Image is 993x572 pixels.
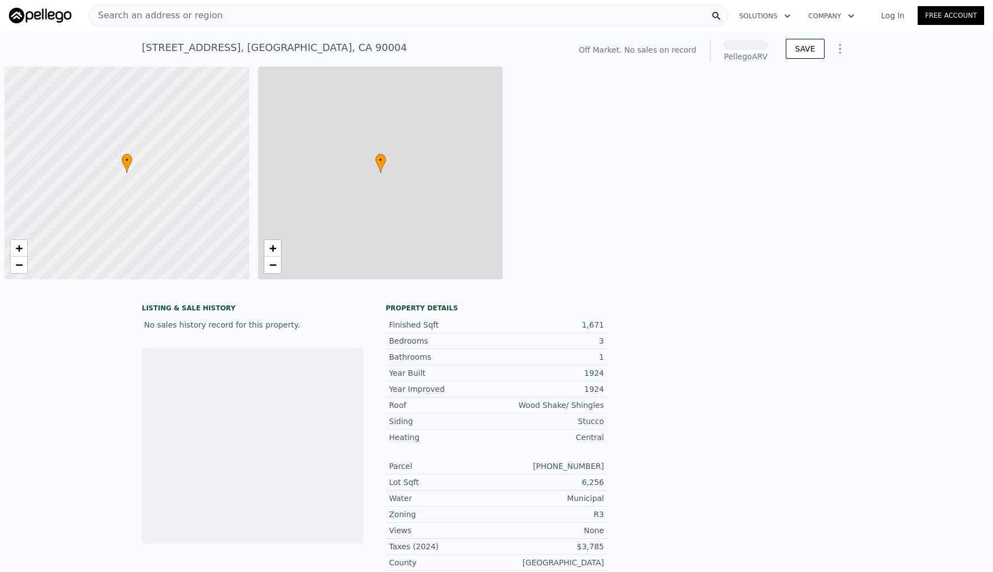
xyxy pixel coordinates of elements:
div: 1924 [496,384,604,395]
div: County [389,557,496,568]
div: Central [496,432,604,443]
button: Company [800,6,863,26]
a: Zoom in [11,240,27,257]
span: + [269,241,276,255]
div: Pellego ARV [724,51,768,62]
div: R3 [496,509,604,520]
img: Pellego [9,8,71,23]
div: Stucco [496,416,604,427]
span: + [16,241,23,255]
div: Lot Sqft [389,477,496,488]
div: Bathrooms [389,351,496,362]
div: [PHONE_NUMBER] [496,461,604,472]
div: None [496,525,604,536]
div: Heating [389,432,496,443]
div: Municipal [496,493,604,504]
a: Zoom out [264,257,281,273]
div: No sales history record for this property. [142,315,364,335]
span: − [16,258,23,272]
div: Wood Shake/ Shingles [496,400,604,411]
div: Taxes (2024) [389,541,496,552]
span: • [121,155,132,165]
div: Siding [389,416,496,427]
div: $3,785 [496,541,604,552]
div: Views [389,525,496,536]
a: Log In [868,10,918,21]
div: 6,256 [496,477,604,488]
div: • [121,154,132,173]
a: Free Account [918,6,984,25]
div: [STREET_ADDRESS] , [GEOGRAPHIC_DATA] , CA 90004 [142,40,407,55]
div: Property details [386,304,607,313]
button: SAVE [786,39,825,59]
div: Bedrooms [389,335,496,346]
div: Year Improved [389,384,496,395]
div: 1924 [496,367,604,379]
span: − [269,258,276,272]
div: Zoning [389,509,496,520]
a: Zoom in [264,240,281,257]
span: • [375,155,386,165]
div: Parcel [389,461,496,472]
button: Solutions [730,6,800,26]
div: Roof [389,400,496,411]
button: Show Options [829,38,851,60]
div: LISTING & SALE HISTORY [142,304,364,315]
div: • [375,154,386,173]
div: [GEOGRAPHIC_DATA] [496,557,604,568]
div: 1,671 [496,319,604,330]
div: Off Market. No sales on record [579,44,696,55]
span: Search an address or region [89,9,223,22]
div: Finished Sqft [389,319,496,330]
div: 1 [496,351,604,362]
a: Zoom out [11,257,27,273]
div: Water [389,493,496,504]
div: 3 [496,335,604,346]
div: Year Built [389,367,496,379]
